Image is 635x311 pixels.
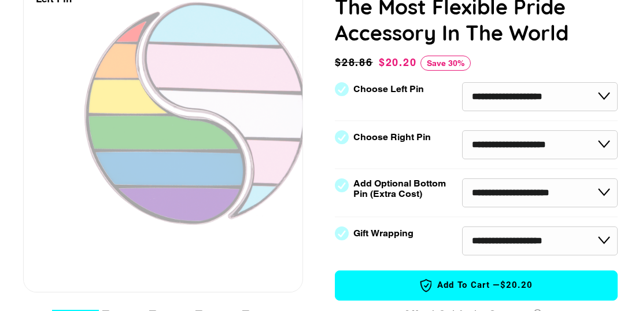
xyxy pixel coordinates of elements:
[379,56,417,68] span: $20.20
[335,54,376,71] span: $28.86
[500,279,533,291] span: $20.20
[353,228,414,239] label: Gift Wrapping
[353,84,424,94] label: Choose Left Pin
[353,178,451,199] label: Add Optional Bottom Pin (Extra Cost)
[353,132,431,142] label: Choose Right Pin
[420,56,471,71] span: Save 30%
[353,278,600,293] span: Add to Cart —
[335,270,618,301] button: Add to Cart —$20.20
